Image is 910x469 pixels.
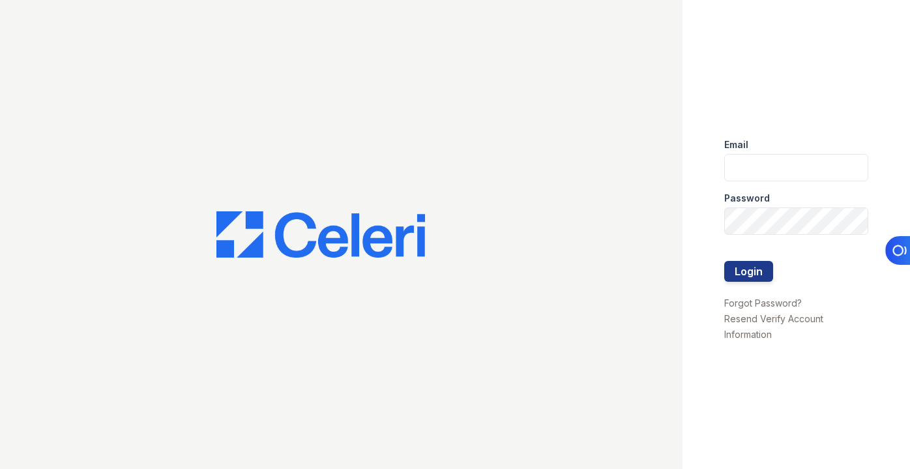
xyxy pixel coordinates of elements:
[724,138,748,151] label: Email
[724,261,773,282] button: Login
[724,297,802,309] a: Forgot Password?
[724,313,823,340] a: Resend Verify Account Information
[724,192,770,205] label: Password
[216,211,425,258] img: CE_Logo_Blue-a8612792a0a2168367f1c8372b55b34899dd931a85d93a1a3d3e32e68fde9ad4.png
